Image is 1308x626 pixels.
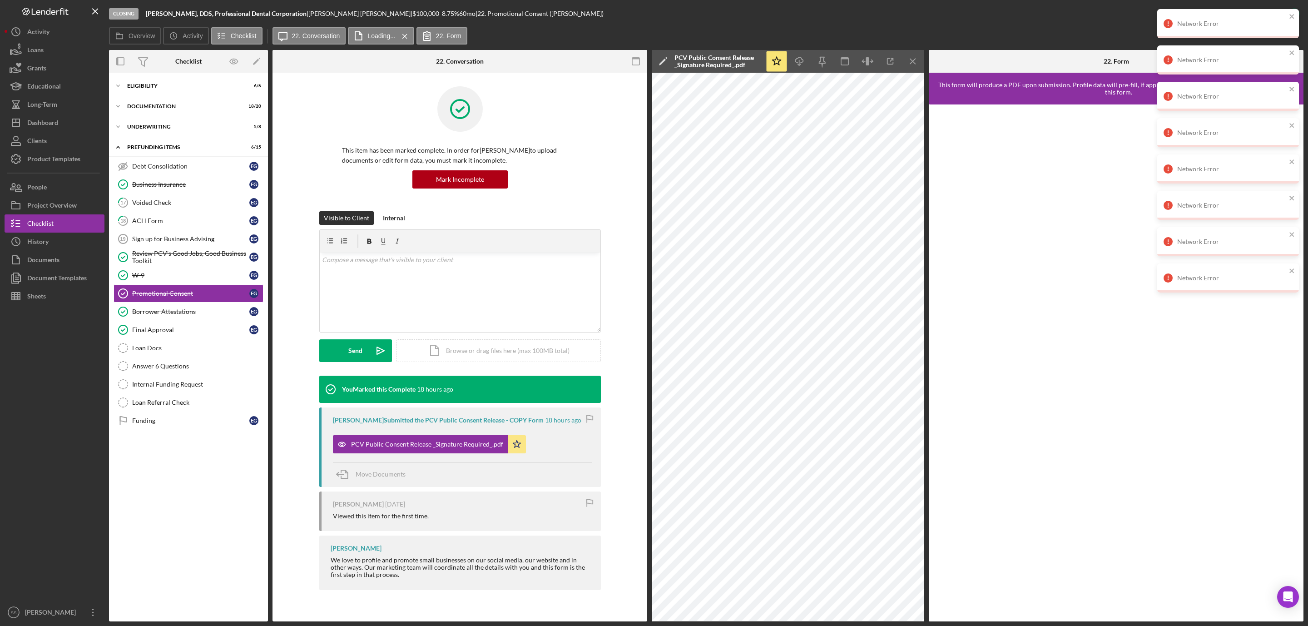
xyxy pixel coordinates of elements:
time: 2025-09-05 17:46 [385,501,405,508]
a: W-9EG [114,266,263,284]
a: Loan Docs [114,339,263,357]
a: Debt ConsolidationEG [114,157,263,175]
a: 17Voided CheckEG [114,194,263,212]
a: Internal Funding Request [114,375,263,393]
div: 22. Form [1104,58,1129,65]
div: Visible to Client [324,211,369,225]
button: Loading... [348,27,414,45]
div: Network Error [1177,129,1286,136]
div: Send [348,339,362,362]
div: Viewed this item for the first time. [333,512,429,520]
button: PCV Public Consent Release _Signature Required_.pdf [333,435,526,453]
div: Voided Check [132,199,249,206]
div: 22. Conversation [436,58,484,65]
div: You Marked this Complete [342,386,416,393]
div: [PERSON_NAME] [333,501,384,508]
div: E G [249,325,258,334]
div: Network Error [1177,238,1286,245]
div: Business Insurance [132,181,249,188]
div: Network Error [1177,56,1286,64]
div: Review PCV's Good Jobs, Good Business Toolkit [132,250,249,264]
label: 22. Form [436,32,461,40]
a: Business InsuranceEG [114,175,263,194]
tspan: 17 [120,199,126,205]
div: 8.75 % [442,10,459,17]
button: close [1289,122,1295,130]
div: Answer 6 Questions [132,363,263,370]
a: Promotional ConsentEG [114,284,263,303]
button: 22. Conversation [272,27,346,45]
button: close [1289,13,1295,21]
div: We love to profile and promote small businesses on our social media, our website and in other way... [331,556,592,578]
span: Move Documents [356,470,406,478]
div: Internal [383,211,405,225]
div: $100,000 [412,10,442,17]
label: Checklist [231,32,257,40]
button: close [1289,85,1295,94]
button: Move Documents [333,463,415,486]
div: PCV Public Consent Release _Signature Required_.pdf [674,54,761,69]
div: E G [249,289,258,298]
button: close [1289,194,1295,203]
div: [PERSON_NAME] [PERSON_NAME] | [308,10,412,17]
a: Review PCV's Good Jobs, Good Business ToolkitEG [114,248,263,266]
div: PCV Public Consent Release _Signature Required_.pdf [351,441,503,448]
div: Funding [132,417,249,424]
button: Visible to Client [319,211,374,225]
div: Internal Funding Request [132,381,263,388]
label: Activity [183,32,203,40]
a: Borrower AttestationsEG [114,303,263,321]
a: Final ApprovalEG [114,321,263,339]
div: 6 / 6 [245,83,261,89]
iframe: Lenderfit form [938,114,1295,612]
div: W-9 [132,272,249,279]
label: Overview [129,32,155,40]
div: Documentation [127,104,238,109]
label: 22. Conversation [292,32,340,40]
div: E G [249,216,258,225]
button: Overview [109,27,161,45]
p: This item has been marked complete. In order for [PERSON_NAME] to upload documents or edit form d... [342,145,578,166]
div: E G [249,253,258,262]
a: FundingEG [114,412,263,430]
div: E G [249,271,258,280]
div: Borrower Attestations [132,308,249,315]
div: [PERSON_NAME] Submitted the PCV Public Consent Release - COPY Form [333,417,544,424]
div: Underwriting [127,124,238,129]
a: Loan Referral Check [114,393,263,412]
div: Prefunding Items [127,144,238,150]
